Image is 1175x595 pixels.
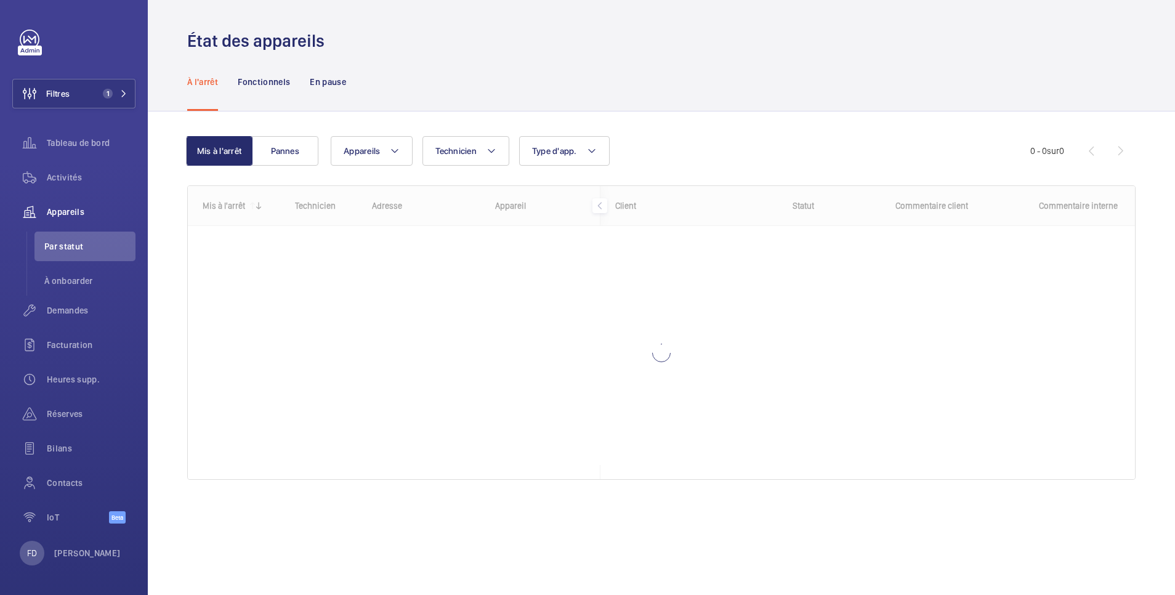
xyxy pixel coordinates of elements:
span: Appareils [47,206,135,218]
span: Technicien [435,146,477,156]
p: [PERSON_NAME] [54,547,121,559]
span: 0 - 0 0 [1030,147,1064,155]
p: FD [27,547,37,559]
span: Par statut [44,240,135,253]
button: Filtres1 [12,79,135,108]
button: Mis à l'arrêt [186,136,252,166]
span: Beta [109,511,126,524]
span: Facturation [47,339,135,351]
span: Réserves [47,408,135,420]
span: sur [1047,146,1059,156]
button: Type d'app. [519,136,610,166]
button: Technicien [422,136,509,166]
p: En pause [310,76,346,88]
span: Bilans [47,442,135,455]
span: Contacts [47,477,135,489]
span: 1 [103,89,113,99]
span: Demandes [47,304,135,317]
p: Fonctionnels [238,76,290,88]
button: Appareils [331,136,413,166]
h1: État des appareils [187,30,332,52]
span: Tableau de bord [47,137,135,149]
span: Type d'app. [532,146,577,156]
span: Appareils [344,146,380,156]
p: À l'arrêt [187,76,218,88]
span: Filtres [46,87,70,100]
span: Heures supp. [47,373,135,386]
span: Activités [47,171,135,184]
span: IoT [47,511,109,524]
span: À onboarder [44,275,135,287]
button: Pannes [252,136,318,166]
